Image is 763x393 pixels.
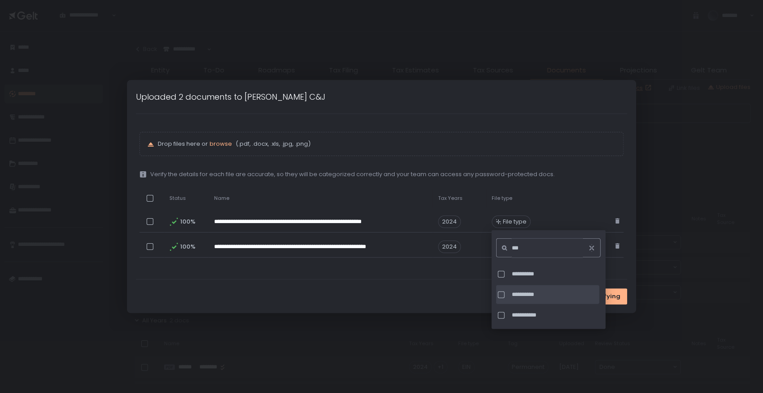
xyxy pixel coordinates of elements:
span: File type [503,218,527,226]
h1: Uploaded 2 documents to [PERSON_NAME] C&J [136,91,325,103]
span: Tax Years [438,195,463,202]
span: Name [214,195,229,202]
span: Verify the details for each file are accurate, so they will be categorized correctly and your tea... [150,170,555,178]
span: (.pdf, .docx, .xls, .jpg, .png) [234,140,311,148]
p: Drop files here or [158,140,616,148]
span: 100% [180,218,194,226]
span: 100% [180,243,194,251]
span: Status [169,195,186,202]
span: File type [492,195,512,202]
button: browse [210,140,232,148]
span: 2024 [438,241,461,253]
span: 2024 [438,216,461,228]
span: browse [210,139,232,148]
